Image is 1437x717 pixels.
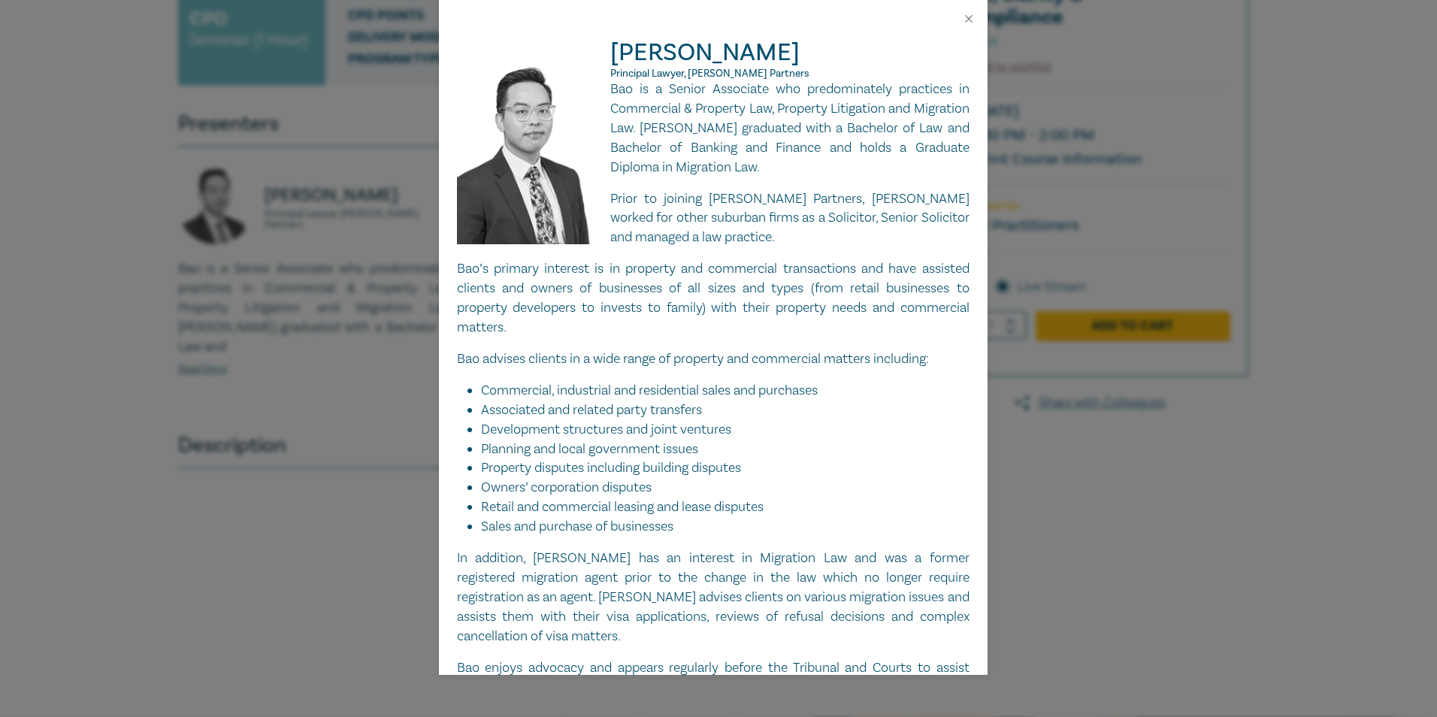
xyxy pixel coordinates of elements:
[457,38,611,259] img: Bao Ngo
[457,259,970,337] p: Bao’s primary interest is in property and commercial transactions and have assisted clients and o...
[610,67,809,80] span: Principal Lawyer, [PERSON_NAME] Partners
[962,12,976,26] button: Close
[457,549,970,646] p: In addition, [PERSON_NAME] has an interest in Migration Law and was a former registered migration...
[457,658,970,697] p: Bao enjoys advocacy and appears regularly before the Tribunal and Courts to assist clients with l...
[457,38,970,80] h2: [PERSON_NAME]
[481,517,970,537] li: Sales and purchase of businesses
[481,401,970,420] li: Associated and related party transfers
[457,189,970,248] p: Prior to joining [PERSON_NAME] Partners, [PERSON_NAME] worked for other suburban firms as a Solic...
[481,478,970,498] li: Owners’ corporation disputes
[457,349,970,369] p: Bao advises clients in a wide range of property and commercial matters including:
[457,80,970,177] p: Bao is a Senior Associate who predominately practices in Commercial & Property Law, Property Liti...
[481,498,970,517] li: Retail and commercial leasing and lease disputes
[481,381,970,401] li: Commercial, industrial and residential sales and purchases
[481,458,970,478] li: Property disputes including building disputes
[481,440,970,459] li: Planning and local government issues
[481,420,970,440] li: Development structures and joint ventures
